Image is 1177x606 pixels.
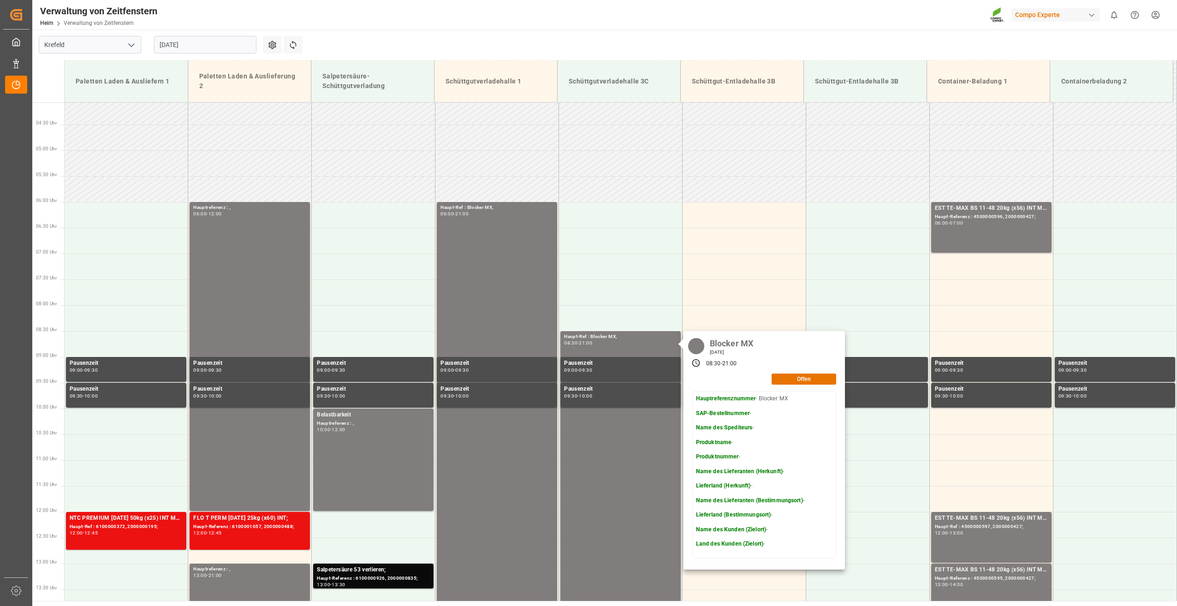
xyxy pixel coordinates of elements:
[442,73,550,90] div: Schüttgutverladehalle 1
[722,360,737,368] div: 21:00
[440,394,454,398] div: 09:30
[696,395,804,403] p: - Blocker MX
[36,198,57,203] span: 06:00 Uhr
[707,349,756,356] div: [DATE]
[330,582,332,587] div: -
[208,368,222,372] div: 09:30
[948,531,950,535] div: -
[193,531,207,535] div: 12:00
[564,333,677,341] div: Haupt-Ref : Blocker MX,
[455,394,469,398] div: 10:00
[935,565,1048,575] div: EST TE-MAX BS 11-48 20kg (x56) INT MTO;
[950,582,963,587] div: 14:00
[40,20,53,26] a: Heim
[208,573,222,577] div: 21:00
[83,531,84,535] div: -
[696,468,783,475] strong: Name des Lieferanten (Herkunft)
[935,221,948,225] div: 06:00
[696,526,766,533] strong: Name des Kunden (Zielort)
[36,456,57,461] span: 11:00 Uhr
[36,534,57,539] span: 12:30 Uhr
[577,368,579,372] div: -
[935,359,1048,368] div: Pausenzeit
[70,514,183,523] div: NTC PREMIUM [DATE] 50kg (x25) INT MTO;
[565,73,673,90] div: Schüttgutverladehalle 3C
[696,541,763,547] strong: Land des Kunden (Zielort)
[696,424,804,432] p: -
[317,368,330,372] div: 09:00
[564,359,677,368] div: Pausenzeit
[332,368,345,372] div: 09:30
[696,453,804,461] p: -
[577,341,579,345] div: -
[950,368,963,372] div: 09:30
[811,359,924,368] div: Pausenzeit
[1015,10,1060,20] font: Compo Experte
[935,523,1048,531] div: Haupt-Ref : 4500000597, 2000000427;
[84,368,98,372] div: 09:30
[950,394,963,398] div: 10:00
[440,212,454,216] div: 06:00
[811,385,924,394] div: Pausenzeit
[193,565,306,573] div: Hauptreferenz : ,
[1058,394,1072,398] div: 09:30
[696,439,731,446] strong: Produktname
[193,394,207,398] div: 09:30
[36,120,57,125] span: 04:30 Uhr
[193,212,207,216] div: 06:00
[317,565,430,575] div: Salpetersäure 53 verlieren;
[935,514,1048,523] div: EST TE-MAX BS 11-48 20kg (x56) INT MTO;
[564,394,577,398] div: 09:30
[707,336,756,349] div: Blocker MX
[330,394,332,398] div: -
[332,428,345,432] div: 12:00
[154,36,256,53] input: TT-MM-JJJJ
[208,531,222,535] div: 12:45
[193,385,306,394] div: Pausenzeit
[36,482,57,487] span: 11:30 Uhr
[440,204,553,212] div: Haupt-Ref : Blocker MX,
[935,531,948,535] div: 12:00
[721,360,722,368] div: -
[454,394,455,398] div: -
[1058,359,1171,368] div: Pausenzeit
[330,428,332,432] div: -
[72,73,180,90] div: Paletten Laden & Ausliefern 1
[948,582,950,587] div: -
[208,394,222,398] div: 10:00
[577,394,579,398] div: -
[696,453,739,460] strong: Produktnummer
[70,368,83,372] div: 09:00
[948,394,950,398] div: -
[317,582,330,587] div: 13:00
[36,585,57,590] span: 13:30 Uhr
[317,410,430,420] div: Belastbarkeit
[950,531,963,535] div: 13:00
[696,468,804,476] p: -
[696,439,804,447] p: -
[935,575,1048,582] div: Haupt-Referenz : 4500000595, 2000000427;
[688,73,796,90] div: Schüttgut-Entladehalle 3B
[696,540,804,548] p: -
[84,531,98,535] div: 12:45
[317,394,330,398] div: 09:30
[70,394,83,398] div: 09:30
[36,172,57,177] span: 05:30 Uhr
[440,359,553,368] div: Pausenzeit
[935,385,1048,394] div: Pausenzeit
[207,212,208,216] div: -
[564,368,577,372] div: 09:00
[36,430,57,435] span: 10:30 Uhr
[935,368,948,372] div: 09:00
[950,221,963,225] div: 07:00
[193,204,306,212] div: Hauptreferenz : ,
[772,374,836,385] button: Offen
[1058,385,1171,394] div: Pausenzeit
[36,353,57,358] span: 09:00 Uhr
[36,275,57,280] span: 07:30 Uhr
[696,395,756,402] strong: Hauptreferenznummer
[317,385,430,394] div: Pausenzeit
[935,394,948,398] div: 09:30
[332,582,345,587] div: 13:30
[208,212,222,216] div: 12:00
